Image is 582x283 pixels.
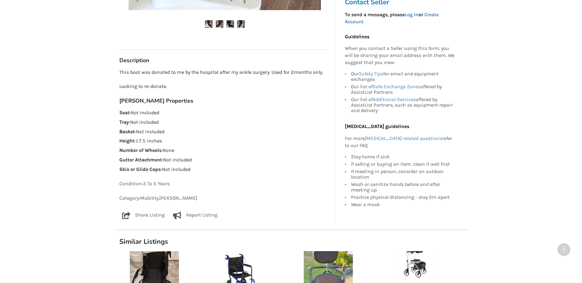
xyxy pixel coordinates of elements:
div: If selling or buying an item, clean it well first [351,160,455,168]
h3: [PERSON_NAME] Properties [119,97,330,104]
strong: To send a message, please or [345,12,439,25]
p: Share Listing [135,212,165,219]
strong: Basket [119,129,135,134]
b: Guidelines [345,33,369,39]
strong: Height [119,138,134,144]
p: : None [119,147,330,154]
b: [MEDICAL_DATA] guidelines [345,123,409,129]
img: ossur formfit walker boot-walker-mobility-vancouver-assistlist-listing [216,20,223,28]
a: Safe Exchange Zones [373,84,420,89]
p: For more refer to our FAQ [345,135,455,149]
h3: Description [119,57,330,64]
strong: Number of Wheels [119,147,161,153]
p: Report Listing [186,212,218,219]
p: : 17.5 inches [119,138,330,145]
p: When you contact a Seller using this form, you will be sharing your email address with them. We s... [345,45,455,66]
p: Category: Mobility , [PERSON_NAME] [119,195,330,202]
div: Stay home if sick [351,154,455,160]
a: Create Account [345,12,439,25]
div: Our for email and equipment exchanges [351,71,455,83]
div: Wash or sanitize hands before and after meeting up [351,180,455,193]
strong: Seat [119,110,129,115]
a: [MEDICAL_DATA] related questions [365,135,442,141]
p: This boot was donated to me by the hospital after my ankle surgery. Used for 2months only. Lookin... [119,69,330,90]
a: Safety Tips [359,71,383,77]
p: : Not included [119,166,330,173]
p: Condition: 3 To 5 Years [119,180,330,187]
p: : Not included [119,157,330,164]
p: : Not included [119,128,330,135]
strong: Skis or Glide Caps [119,166,161,172]
div: Practice physical distancing - stay 2m apart [351,193,455,201]
strong: Tray [119,119,129,125]
a: Additional Services [373,96,416,102]
div: If meeting in person, consider an outdoor location [351,168,455,180]
p: : Not included [119,119,330,126]
strong: Gutter Attachment [119,157,162,163]
div: Our list of offered by AssistList Partners [351,83,455,96]
p: : Not included [119,109,330,116]
a: Log In [405,12,418,17]
h1: Similar Listings [114,237,468,246]
img: ossur formfit walker boot-walker-mobility-vancouver-assistlist-listing [226,20,234,28]
div: Our list of offered by AssistList Partners, such as equipment repair and delivery [351,96,455,113]
div: Wear a mask [351,201,455,207]
img: ossur formfit walker boot-walker-mobility-vancouver-assistlist-listing [237,20,245,28]
img: ossur formfit walker boot-walker-mobility-vancouver-assistlist-listing [205,20,213,28]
